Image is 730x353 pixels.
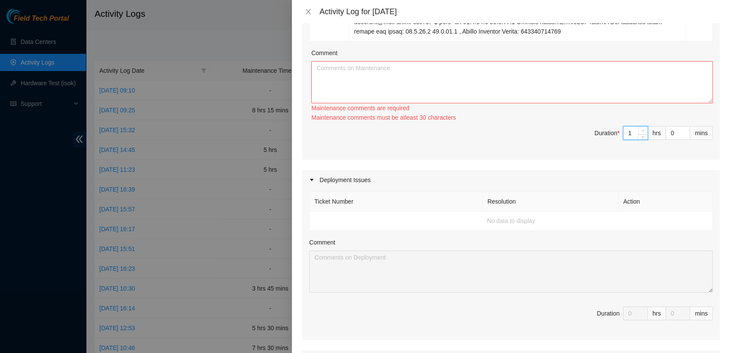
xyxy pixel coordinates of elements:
textarea: Comment [311,61,713,103]
th: Ticket Number [310,192,482,211]
label: Comment [309,238,335,247]
span: Decrease Value [638,134,647,139]
div: Activity Log for [DATE] [319,7,720,16]
div: Deployment Issues [302,170,720,190]
div: Maintenance comments are required [311,103,713,113]
span: caret-right [309,177,314,183]
div: Maintenance comments must be atleast 30 characters [311,113,713,122]
label: Comment [311,48,337,58]
span: down [641,134,646,139]
div: mins [690,126,713,140]
span: up [641,128,646,133]
button: Close [302,8,314,16]
span: close [305,8,312,15]
span: Increase Value [638,127,647,134]
div: mins [690,307,713,320]
th: Action [619,192,713,211]
td: No data to display [310,211,713,231]
textarea: Comment [309,251,713,293]
th: Resolution [483,192,619,211]
div: hrs [648,307,666,320]
div: Duration [597,309,620,318]
div: hrs [648,126,666,140]
div: Duration [595,128,620,138]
